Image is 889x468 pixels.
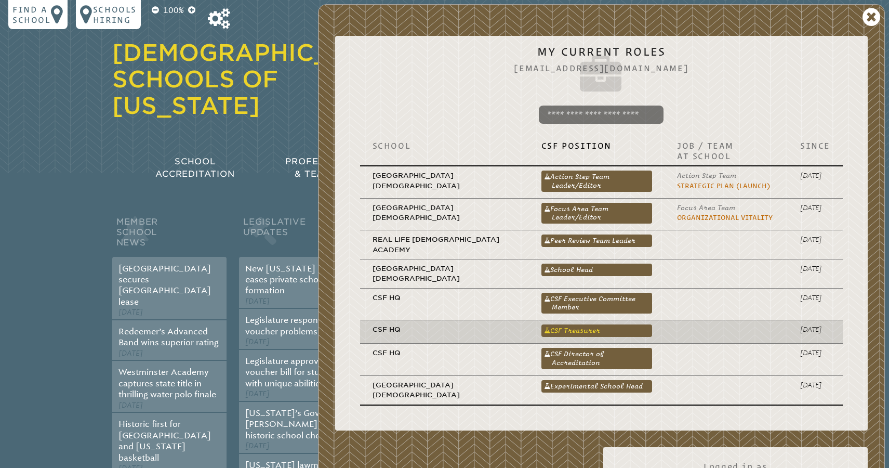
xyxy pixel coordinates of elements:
[800,324,830,334] p: [DATE]
[541,235,652,247] a: Peer Review Team Leader
[800,203,830,213] p: [DATE]
[352,45,851,97] h2: My Current Roles
[245,408,346,440] a: [US_STATE]’s Governor [PERSON_NAME] signs historic school choice bill
[245,389,270,398] span: [DATE]
[245,297,270,306] span: [DATE]
[373,348,516,358] p: CSF HQ
[541,324,652,337] a: CSF Treasurer
[245,315,338,336] a: Legislature responds to voucher problems
[373,203,516,223] p: [GEOGRAPHIC_DATA][DEMOGRAPHIC_DATA]
[373,380,516,400] p: [GEOGRAPHIC_DATA][DEMOGRAPHIC_DATA]
[800,380,830,390] p: [DATE]
[373,264,516,284] p: [GEOGRAPHIC_DATA][DEMOGRAPHIC_DATA]
[118,401,143,410] span: [DATE]
[112,39,407,119] a: [DEMOGRAPHIC_DATA] Schools of [US_STATE]
[373,293,516,303] p: CSF HQ
[161,4,186,17] p: 100%
[118,419,211,462] a: Historic first for [GEOGRAPHIC_DATA] and [US_STATE] basketball
[677,214,773,222] a: Organizational Vitality
[541,348,652,369] a: CSF Director of Accreditation
[541,380,652,393] a: Experimental School Head
[118,264,211,307] a: [GEOGRAPHIC_DATA] secures [GEOGRAPHIC_DATA] lease
[800,293,830,303] p: [DATE]
[800,235,830,244] p: [DATE]
[118,349,143,358] span: [DATE]
[373,171,516,191] p: [GEOGRAPHIC_DATA][DEMOGRAPHIC_DATA]
[800,348,830,358] p: [DATE]
[245,264,331,296] a: New [US_STATE] law eases private school formation
[677,204,735,212] span: Focus Area Team
[245,441,270,450] span: [DATE]
[118,367,216,399] a: Westminster Academy captures state title in thrilling water polo finale
[800,140,830,151] p: Since
[373,324,516,334] p: CSF HQ
[285,157,437,179] span: Professional Development & Teacher Certification
[541,293,652,314] a: CSF Executive Committee Member
[677,172,736,179] span: Action Step Team
[800,171,830,180] p: [DATE]
[93,4,137,25] p: Schools Hiring
[541,264,652,276] a: School Head
[541,171,652,191] a: Action Step Team Leader/Editor
[800,264,830,274] p: [DATE]
[245,337,270,346] span: [DATE]
[112,214,227,257] h2: Member School News
[239,214,353,257] h2: Legislative Updates
[12,4,51,25] p: Find a school
[541,140,652,151] p: CSF Position
[373,140,516,151] p: School
[677,182,770,190] a: Strategic Plan (Launch)
[541,203,652,224] a: Focus Area Team Leader/Editor
[118,327,219,347] a: Redeemer’s Advanced Band wins superior rating
[155,157,234,179] span: School Accreditation
[118,308,143,317] span: [DATE]
[245,356,342,388] a: Legislature approves voucher bill for students with unique abilities
[373,235,516,255] p: Real Life [DEMOGRAPHIC_DATA] Academy
[677,140,775,161] p: Job / Team at School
